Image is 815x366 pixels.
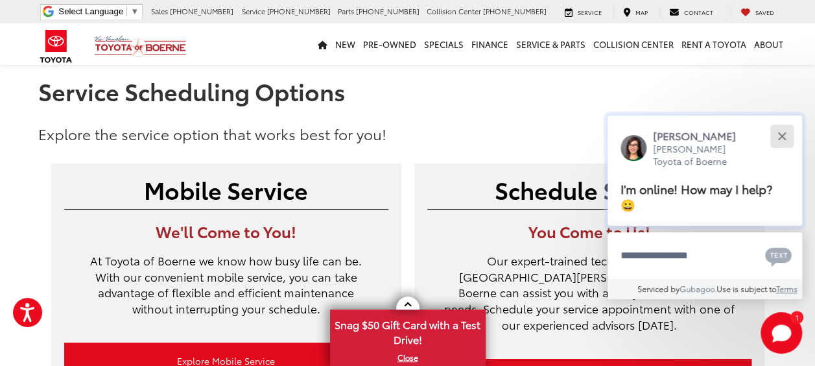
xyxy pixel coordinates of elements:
span: 1 [795,314,798,320]
span: Saved [755,8,774,16]
a: Pre-Owned [359,23,420,65]
a: Collision Center [589,23,678,65]
span: ▼ [130,6,139,16]
h1: Service Scheduling Options [38,78,777,104]
img: Toyota [32,25,80,67]
button: Close [768,122,796,150]
textarea: Type your message [608,232,802,279]
p: Explore the service option that works best for you! [38,123,777,144]
span: I'm online! How may I help? 😀 [620,180,772,213]
p: [PERSON_NAME] Toyota of Boerne [653,143,749,168]
span: Service [578,8,602,16]
a: Specials [420,23,467,65]
span: Sales [151,6,168,16]
a: Contact [659,7,723,18]
p: At Toyota of Boerne we know how busy life can be. With our convenient mobile service, you can tak... [64,252,388,330]
span: ​ [126,6,127,16]
img: Vic Vaughan Toyota of Boerne [94,35,187,58]
button: Chat with SMS [761,241,796,270]
svg: Text [765,246,792,267]
a: Map [613,7,657,18]
span: [PHONE_NUMBER] [267,6,331,16]
span: Use is subject to [716,283,776,294]
h2: Mobile Service [64,177,388,202]
span: Collision Center [427,6,481,16]
span: Contact [684,8,713,16]
h2: Schedule Service [427,177,751,202]
a: About [750,23,787,65]
a: My Saved Vehicles [731,7,784,18]
a: Service & Parts: Opens in a new tab [512,23,589,65]
a: Home [314,23,331,65]
a: Terms [776,283,797,294]
p: [PERSON_NAME] [653,128,749,143]
span: [PHONE_NUMBER] [356,6,419,16]
span: [PHONE_NUMBER] [170,6,233,16]
a: Gubagoo. [679,283,716,294]
a: Service [555,7,611,18]
h3: We'll Come to You! [64,223,388,239]
span: Parts [338,6,354,16]
p: Our expert-trained technicians here at [GEOGRAPHIC_DATA][PERSON_NAME] Toyota of Boerne can assist... [427,252,751,346]
a: Rent a Toyota [678,23,750,65]
span: Map [635,8,648,16]
button: Toggle Chat Window [761,312,802,354]
span: Select Language [58,6,123,16]
h3: You Come to Us! [427,223,751,239]
svg: Start Chat [761,312,802,354]
div: Close[PERSON_NAME][PERSON_NAME] Toyota of BoerneI'm online! How may I help? 😀Type your messageCha... [608,116,802,299]
a: Select Language​ [58,6,139,16]
span: Service [242,6,265,16]
a: New [331,23,359,65]
span: Serviced by [637,283,679,294]
span: Snag $50 Gift Card with a Test Drive! [331,311,484,350]
a: Finance [467,23,512,65]
span: [PHONE_NUMBER] [483,6,547,16]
